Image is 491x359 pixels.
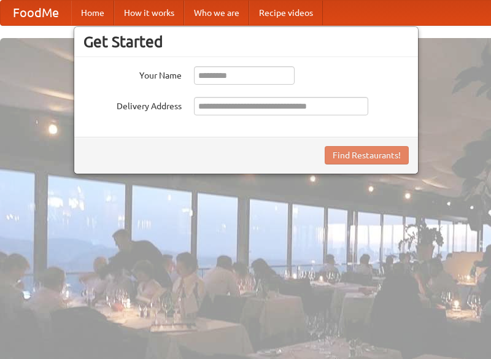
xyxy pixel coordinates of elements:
h3: Get Started [83,33,409,51]
button: Find Restaurants! [325,146,409,164]
label: Your Name [83,66,182,82]
a: How it works [114,1,184,25]
a: FoodMe [1,1,71,25]
a: Who we are [184,1,249,25]
label: Delivery Address [83,97,182,112]
a: Home [71,1,114,25]
a: Recipe videos [249,1,323,25]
